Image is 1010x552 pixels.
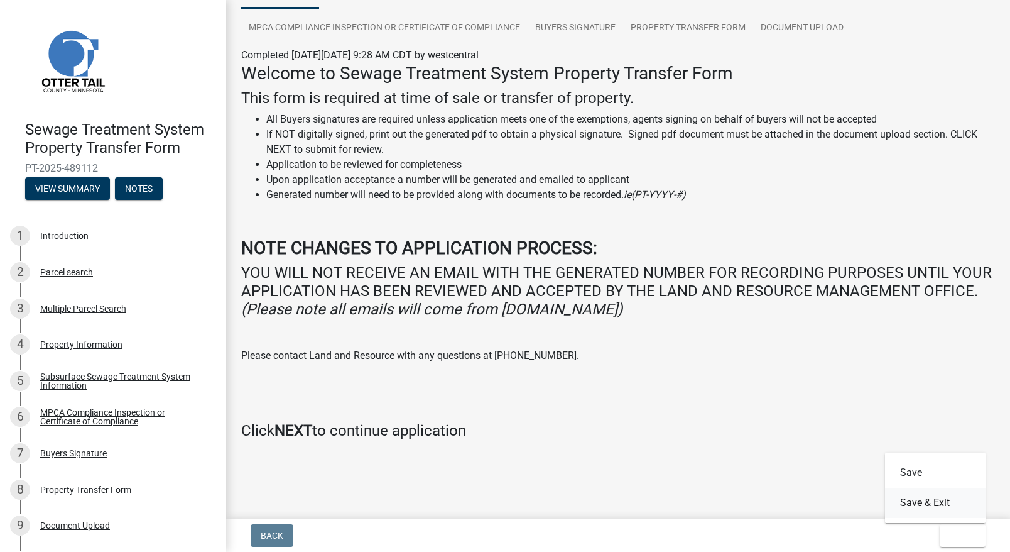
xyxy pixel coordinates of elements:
[10,443,30,463] div: 7
[241,301,622,318] i: (Please note all emails will come from [DOMAIN_NAME])
[40,268,93,277] div: Parcel search
[10,299,30,319] div: 3
[753,8,851,48] a: Document Upload
[241,264,995,318] h4: YOU WILL NOT RECEIVE AN EMAIL WITH THE GENERATED NUMBER FOR RECORDING PURPOSES UNTIL YOUR APPLICA...
[40,304,126,313] div: Multiple Parcel Search
[624,189,686,201] i: ie(PT-YYYY-#)
[266,112,995,127] li: All Buyers signatures are required unless application meets one of the exemptions, agents signing...
[950,531,968,541] span: Exit
[266,127,995,157] li: If NOT digitally signed, print out the generated pdf to obtain a physical signature. Signed pdf d...
[274,422,312,439] strong: NEXT
[115,177,163,200] button: Notes
[241,348,995,363] p: Please contact Land and Resource with any questions at [PHONE_NUMBER].
[10,262,30,282] div: 2
[40,340,122,349] div: Property Information
[241,238,597,258] strong: NOTE CHANGES TO APPLICATION PROCESS:
[10,407,30,427] div: 6
[10,226,30,246] div: 1
[241,422,995,440] h4: Click to continue application
[623,8,753,48] a: Property Transfer Form
[241,89,995,108] h4: This form is required at time of sale or transfer of property.
[266,187,995,202] li: Generated number will need to be provided along with documents to be recorded.
[885,488,986,518] button: Save & Exit
[10,334,30,355] div: 4
[40,521,110,530] div: Document Upload
[241,49,479,61] span: Completed [DATE][DATE] 9:28 AM CDT by westcentral
[10,516,30,536] div: 9
[40,485,131,494] div: Property Transfer Form
[885,458,986,488] button: Save
[266,157,995,172] li: Application to be reviewed for completeness
[885,453,986,523] div: Exit
[40,231,89,240] div: Introduction
[251,524,293,547] button: Back
[241,63,995,84] h3: Welcome to Sewage Treatment System Property Transfer Form
[10,480,30,500] div: 8
[940,524,986,547] button: Exit
[40,372,206,390] div: Subsurface Sewage Treatment System Information
[25,177,110,200] button: View Summary
[25,162,201,174] span: PT-2025-489112
[40,449,107,458] div: Buyers Signature
[40,408,206,426] div: MPCA Compliance Inspection or Certificate of Compliance
[261,531,283,541] span: Back
[10,371,30,391] div: 5
[25,13,119,108] img: Otter Tail County, Minnesota
[241,8,528,48] a: MPCA Compliance Inspection or Certificate of Compliance
[528,8,623,48] a: Buyers Signature
[25,184,110,194] wm-modal-confirm: Summary
[115,184,163,194] wm-modal-confirm: Notes
[25,121,216,157] h4: Sewage Treatment System Property Transfer Form
[266,172,995,187] li: Upon application acceptance a number will be generated and emailed to applicant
